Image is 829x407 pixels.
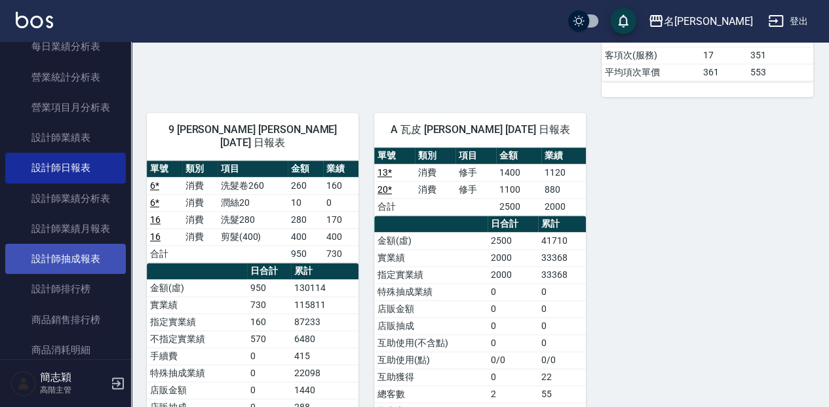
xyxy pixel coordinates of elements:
[415,181,455,198] td: 消費
[455,181,496,198] td: 修手
[163,123,343,149] span: 9 [PERSON_NAME] [PERSON_NAME][DATE] 日報表
[610,8,636,34] button: save
[147,279,247,296] td: 金額(虛)
[5,31,126,62] a: 每日業績分析表
[700,47,746,64] td: 17
[218,228,288,245] td: 剪髮(400)
[40,371,107,384] h5: 簡志穎
[538,368,586,385] td: 22
[147,313,247,330] td: 指定實業績
[488,266,537,283] td: 2000
[496,164,541,181] td: 1400
[746,64,813,81] td: 553
[538,385,586,402] td: 55
[488,300,537,317] td: 0
[541,181,586,198] td: 880
[374,283,488,300] td: 特殊抽成業績
[415,164,455,181] td: 消費
[147,381,247,398] td: 店販金額
[746,47,813,64] td: 351
[5,244,126,274] a: 設計師抽成報表
[374,351,488,368] td: 互助使用(點)
[147,245,182,262] td: 合計
[496,198,541,215] td: 2500
[40,384,107,396] p: 高階主管
[374,266,488,283] td: 指定實業績
[538,283,586,300] td: 0
[488,368,537,385] td: 0
[218,177,288,194] td: 洗髮卷260
[541,164,586,181] td: 1120
[664,13,752,29] div: 名[PERSON_NAME]
[374,385,488,402] td: 總客數
[374,249,488,266] td: 實業績
[147,161,182,178] th: 單號
[496,181,541,198] td: 1100
[150,214,161,225] a: 16
[538,249,586,266] td: 33368
[374,334,488,351] td: 互助使用(不含點)
[182,211,218,228] td: 消費
[247,381,291,398] td: 0
[291,296,358,313] td: 115811
[5,92,126,123] a: 營業項目月分析表
[538,317,586,334] td: 0
[323,245,358,262] td: 730
[323,177,358,194] td: 160
[538,232,586,249] td: 41710
[488,283,537,300] td: 0
[147,347,247,364] td: 手續費
[150,231,161,242] a: 16
[374,147,415,165] th: 單號
[147,296,247,313] td: 實業績
[218,161,288,178] th: 項目
[538,334,586,351] td: 0
[291,330,358,347] td: 6480
[455,164,496,181] td: 修手
[538,266,586,283] td: 33368
[700,64,746,81] td: 361
[247,364,291,381] td: 0
[5,184,126,214] a: 設計師業績分析表
[288,177,323,194] td: 260
[643,8,758,35] button: 名[PERSON_NAME]
[323,211,358,228] td: 170
[5,153,126,183] a: 設計師日報表
[455,147,496,165] th: 項目
[5,335,126,365] a: 商品消耗明細
[247,296,291,313] td: 730
[5,274,126,304] a: 設計師排行榜
[182,161,218,178] th: 類別
[374,368,488,385] td: 互助獲得
[5,62,126,92] a: 營業統計分析表
[147,330,247,347] td: 不指定實業績
[488,351,537,368] td: 0/0
[288,161,323,178] th: 金額
[5,214,126,244] a: 設計師業績月報表
[488,334,537,351] td: 0
[247,279,291,296] td: 950
[5,123,126,153] a: 設計師業績表
[488,385,537,402] td: 2
[5,305,126,335] a: 商品銷售排行榜
[218,194,288,211] td: 潤絲20
[288,194,323,211] td: 10
[182,177,218,194] td: 消費
[247,313,291,330] td: 160
[247,347,291,364] td: 0
[488,249,537,266] td: 2000
[541,198,586,215] td: 2000
[288,211,323,228] td: 280
[10,370,37,397] img: Person
[374,198,415,215] td: 合計
[182,194,218,211] td: 消費
[415,147,455,165] th: 類別
[390,123,570,136] span: A 瓦皮 [PERSON_NAME] [DATE] 日報表
[147,364,247,381] td: 特殊抽成業績
[488,232,537,249] td: 2500
[291,347,358,364] td: 415
[323,161,358,178] th: 業績
[323,194,358,211] td: 0
[541,147,586,165] th: 業績
[374,232,488,249] td: 金額(虛)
